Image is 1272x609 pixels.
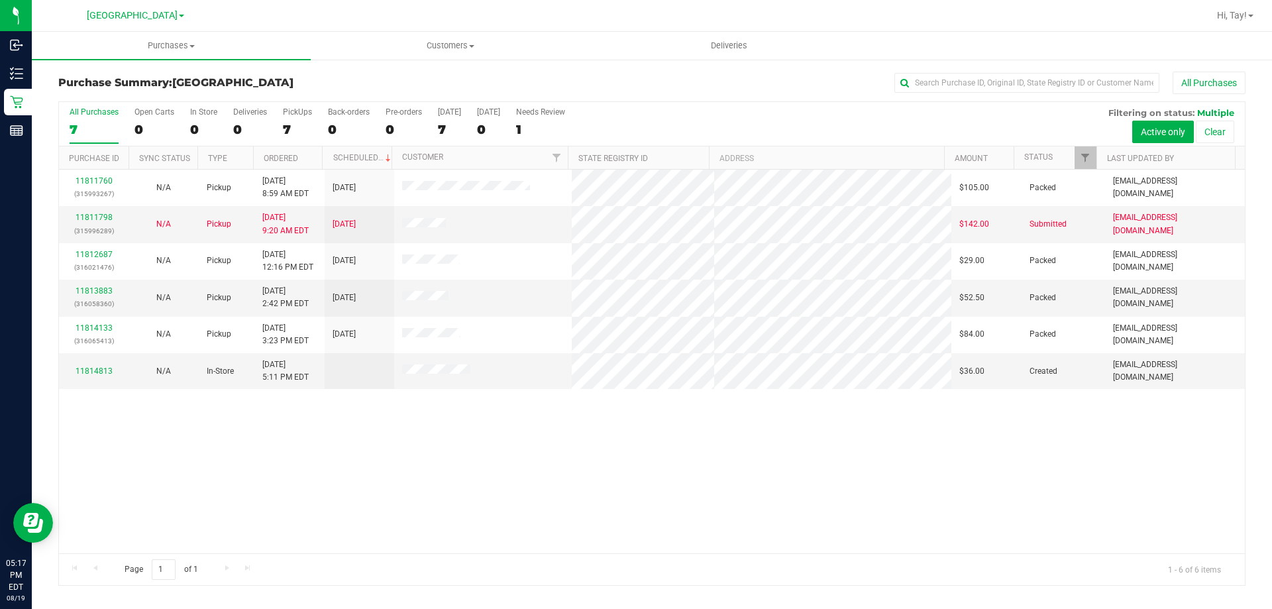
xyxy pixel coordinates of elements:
[333,254,356,267] span: [DATE]
[76,250,113,259] a: 11812687
[69,154,119,163] a: Purchase ID
[262,211,309,237] span: [DATE] 9:20 AM EDT
[955,154,988,163] a: Amount
[67,225,121,237] p: (315996289)
[1030,182,1056,194] span: Packed
[1024,152,1053,162] a: Status
[70,122,119,137] div: 7
[156,254,171,267] button: N/A
[10,124,23,137] inline-svg: Reports
[76,176,113,186] a: 11811760
[207,328,231,341] span: Pickup
[67,298,121,310] p: (316058360)
[1173,72,1245,94] button: All Purchases
[1107,154,1174,163] a: Last Updated By
[333,153,394,162] a: Scheduled
[87,10,178,21] span: [GEOGRAPHIC_DATA]
[156,256,171,265] span: Not Applicable
[156,219,171,229] span: Not Applicable
[1113,249,1237,274] span: [EMAIL_ADDRESS][DOMAIN_NAME]
[76,213,113,222] a: 11811798
[76,366,113,376] a: 11814813
[333,218,356,231] span: [DATE]
[1113,211,1237,237] span: [EMAIL_ADDRESS][DOMAIN_NAME]
[438,122,461,137] div: 7
[13,503,53,543] iframe: Resource center
[546,146,568,169] a: Filter
[190,122,217,137] div: 0
[311,40,589,52] span: Customers
[207,292,231,304] span: Pickup
[262,359,309,384] span: [DATE] 5:11 PM EDT
[1030,365,1057,378] span: Created
[959,254,984,267] span: $29.00
[1030,328,1056,341] span: Packed
[477,107,500,117] div: [DATE]
[959,365,984,378] span: $36.00
[959,182,989,194] span: $105.00
[386,122,422,137] div: 0
[139,154,190,163] a: Sync Status
[233,122,267,137] div: 0
[1108,107,1194,118] span: Filtering on status:
[1030,218,1067,231] span: Submitted
[113,559,209,580] span: Page of 1
[283,107,312,117] div: PickUps
[1113,322,1237,347] span: [EMAIL_ADDRESS][DOMAIN_NAME]
[516,122,565,137] div: 1
[693,40,765,52] span: Deliveries
[233,107,267,117] div: Deliveries
[333,328,356,341] span: [DATE]
[333,292,356,304] span: [DATE]
[58,77,454,89] h3: Purchase Summary:
[156,182,171,194] button: N/A
[10,95,23,109] inline-svg: Retail
[32,32,311,60] a: Purchases
[156,365,171,378] button: N/A
[6,557,26,593] p: 05:17 PM EDT
[894,73,1159,93] input: Search Purchase ID, Original ID, State Registry ID or Customer Name...
[156,329,171,339] span: Not Applicable
[328,107,370,117] div: Back-orders
[477,122,500,137] div: 0
[1030,254,1056,267] span: Packed
[156,218,171,231] button: N/A
[262,249,313,274] span: [DATE] 12:16 PM EDT
[207,254,231,267] span: Pickup
[402,152,443,162] a: Customer
[156,293,171,302] span: Not Applicable
[386,107,422,117] div: Pre-orders
[1196,121,1234,143] button: Clear
[67,188,121,200] p: (315993267)
[207,365,234,378] span: In-Store
[1075,146,1096,169] a: Filter
[134,107,174,117] div: Open Carts
[328,122,370,137] div: 0
[1217,10,1247,21] span: Hi, Tay!
[959,218,989,231] span: $142.00
[70,107,119,117] div: All Purchases
[311,32,590,60] a: Customers
[709,146,944,170] th: Address
[134,122,174,137] div: 0
[1113,285,1237,310] span: [EMAIL_ADDRESS][DOMAIN_NAME]
[262,175,309,200] span: [DATE] 8:59 AM EDT
[10,38,23,52] inline-svg: Inbound
[262,322,309,347] span: [DATE] 3:23 PM EDT
[438,107,461,117] div: [DATE]
[1157,559,1232,579] span: 1 - 6 of 6 items
[152,559,176,580] input: 1
[67,335,121,347] p: (316065413)
[1197,107,1234,118] span: Multiple
[207,182,231,194] span: Pickup
[156,292,171,304] button: N/A
[1030,292,1056,304] span: Packed
[283,122,312,137] div: 7
[156,328,171,341] button: N/A
[208,154,227,163] a: Type
[264,154,298,163] a: Ordered
[10,67,23,80] inline-svg: Inventory
[516,107,565,117] div: Needs Review
[590,32,869,60] a: Deliveries
[76,286,113,296] a: 11813883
